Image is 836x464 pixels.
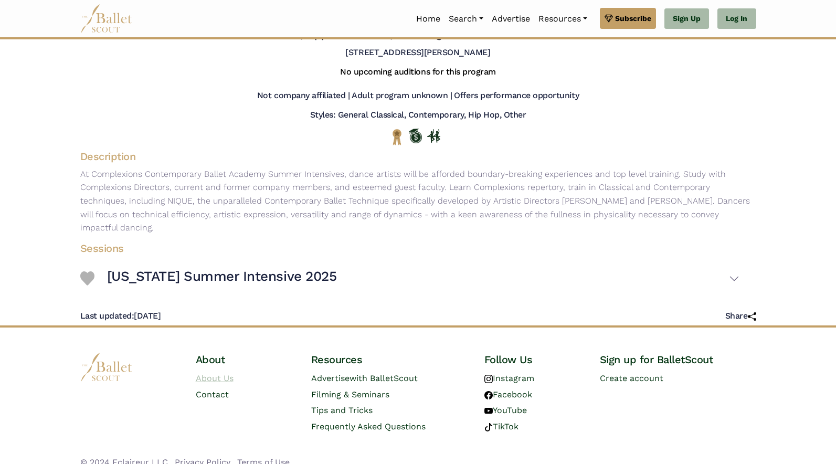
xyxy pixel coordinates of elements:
[345,47,490,58] h5: [STREET_ADDRESS][PERSON_NAME]
[412,8,445,30] a: Home
[311,373,418,383] a: Advertisewith BalletScout
[484,353,583,366] h4: Follow Us
[80,311,161,322] h5: [DATE]
[454,90,579,101] h5: Offers performance opportunity
[600,8,656,29] a: Subscribe
[311,405,373,415] a: Tips and Tricks
[534,8,591,30] a: Resources
[80,271,94,286] img: Heart
[717,8,756,29] a: Log In
[390,129,404,145] img: National
[196,389,229,399] a: Contact
[605,13,613,24] img: gem.svg
[72,150,765,163] h4: Description
[72,167,765,235] p: At Complexions Contemporary Ballet Academy Summer Intensives, dance artists will be afforded boun...
[484,407,493,415] img: youtube logo
[196,353,294,366] h4: About
[311,421,426,431] a: Frequently Asked Questions
[600,353,756,366] h4: Sign up for BalletScout
[257,90,350,101] h5: Not company affiliated |
[350,373,418,383] span: with BalletScout
[484,389,532,399] a: Facebook
[484,391,493,399] img: facebook logo
[352,90,452,101] h5: Adult program unknown |
[488,8,534,30] a: Advertise
[484,421,518,431] a: TikTok
[615,13,651,24] span: Subscribe
[725,311,756,322] h5: Share
[484,373,534,383] a: Instagram
[427,129,440,143] img: In Person
[445,8,488,30] a: Search
[310,110,526,121] h5: Styles: General Classical, Contemporary, Hip Hop, Other
[340,67,496,78] h5: No upcoming auditions for this program
[484,405,527,415] a: YouTube
[72,241,748,255] h4: Sessions
[196,373,234,383] a: About Us
[80,311,134,321] span: Last updated:
[80,353,133,382] img: logo
[107,263,739,294] button: [US_STATE] Summer Intensive 2025
[664,8,709,29] a: Sign Up
[484,375,493,383] img: instagram logo
[484,423,493,431] img: tiktok logo
[107,268,337,286] h3: [US_STATE] Summer Intensive 2025
[600,373,663,383] a: Create account
[409,129,422,143] img: Offers Scholarship
[311,389,389,399] a: Filming & Seminars
[311,353,468,366] h4: Resources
